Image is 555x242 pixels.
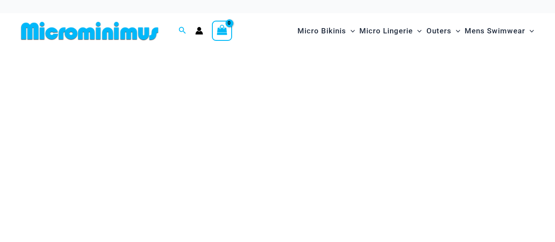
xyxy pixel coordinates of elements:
[451,20,460,42] span: Menu Toggle
[426,20,451,42] span: Outers
[465,20,525,42] span: Mens Swimwear
[359,20,413,42] span: Micro Lingerie
[179,25,186,36] a: Search icon link
[346,20,355,42] span: Menu Toggle
[525,20,534,42] span: Menu Toggle
[294,16,537,46] nav: Site Navigation
[212,21,232,41] a: View Shopping Cart, empty
[413,20,422,42] span: Menu Toggle
[295,18,357,44] a: Micro BikinisMenu ToggleMenu Toggle
[195,27,203,35] a: Account icon link
[424,18,462,44] a: OutersMenu ToggleMenu Toggle
[357,18,424,44] a: Micro LingerieMenu ToggleMenu Toggle
[462,18,536,44] a: Mens SwimwearMenu ToggleMenu Toggle
[297,20,346,42] span: Micro Bikinis
[18,21,162,41] img: MM SHOP LOGO FLAT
